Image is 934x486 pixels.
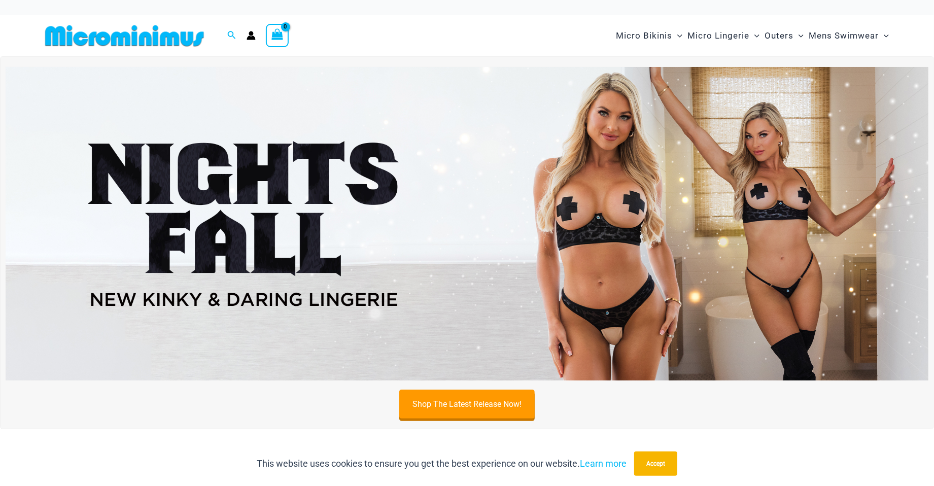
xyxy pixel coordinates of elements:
[616,23,672,49] span: Micro Bikinis
[580,458,627,469] a: Learn more
[793,23,804,49] span: Menu Toggle
[765,23,793,49] span: Outers
[809,23,879,49] span: Mens Swimwear
[399,390,535,419] a: Shop The Latest Release Now!
[672,23,682,49] span: Menu Toggle
[634,452,677,476] button: Accept
[762,20,806,51] a: OutersMenu ToggleMenu Toggle
[247,31,256,40] a: Account icon link
[613,20,685,51] a: Micro BikinisMenu ToggleMenu Toggle
[257,456,627,471] p: This website uses cookies to ensure you get the best experience on our website.
[685,20,762,51] a: Micro LingerieMenu ToggleMenu Toggle
[749,23,759,49] span: Menu Toggle
[266,24,289,47] a: View Shopping Cart, empty
[41,24,208,47] img: MM SHOP LOGO FLAT
[687,23,749,49] span: Micro Lingerie
[6,67,928,380] img: Night's Fall Silver Leopard Pack
[612,19,893,53] nav: Site Navigation
[806,20,891,51] a: Mens SwimwearMenu ToggleMenu Toggle
[227,29,236,42] a: Search icon link
[879,23,889,49] span: Menu Toggle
